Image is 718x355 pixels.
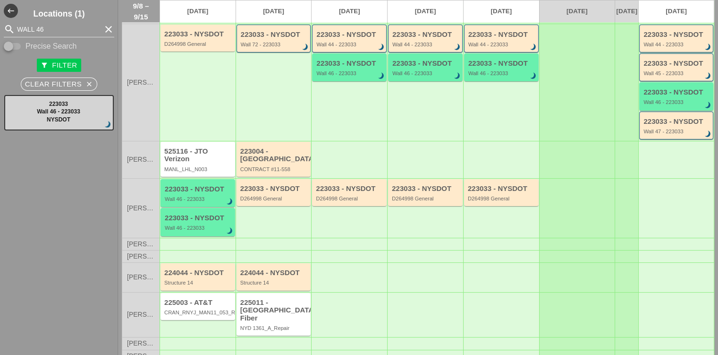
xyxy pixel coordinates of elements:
[164,147,233,163] div: 525116 - JTO Verizon
[643,88,710,96] div: 223033 - NYSDOT
[468,60,536,68] div: 223033 - NYSDOT
[301,42,311,52] i: brightness_3
[240,166,309,172] div: CONTRACT #11-558
[376,71,387,82] i: brightness_3
[164,166,233,172] div: MANL_LHL_N003
[17,22,101,37] input: Search
[468,31,536,39] div: 223033 - NYSDOT
[165,214,232,222] div: 223033 - NYSDOT
[643,99,710,105] div: Wall 46 - 223033
[4,41,114,52] div: Enable Precise search to match search terms exactly.
[241,31,308,39] div: 223033 - NYSDOT
[376,42,387,52] i: brightness_3
[316,42,384,47] div: Wall 44 - 223033
[165,185,232,193] div: 223033 - NYSDOT
[236,0,312,22] a: [DATE]
[316,185,384,193] div: 223033 - NYSDOT
[468,196,536,201] div: D264998 General
[392,42,460,47] div: Wall 44 - 223033
[4,4,18,18] i: west
[49,101,68,107] span: 223033
[392,60,460,68] div: 223033 - NYSDOT
[164,41,233,47] div: D264998 General
[392,70,460,76] div: Wall 46 - 223033
[388,0,463,22] a: [DATE]
[127,241,155,248] span: [PERSON_NAME]
[37,59,81,72] button: Filter
[164,280,233,286] div: Structure 14
[615,0,638,22] a: [DATE]
[240,185,309,193] div: 223033 - NYSDOT
[164,299,233,307] div: 225003 - AT&T
[127,311,155,318] span: [PERSON_NAME]
[639,0,714,22] a: [DATE]
[703,71,713,82] i: brightness_3
[103,24,114,35] i: clear
[127,274,155,281] span: [PERSON_NAME]
[452,71,463,82] i: brightness_3
[468,185,536,193] div: 223033 - NYSDOT
[643,31,710,39] div: 223033 - NYSDOT
[240,269,309,277] div: 224044 - NYSDOT
[37,108,80,115] span: Wall 46 - 223033
[703,42,713,52] i: brightness_3
[240,196,309,201] div: D264998 General
[468,42,536,47] div: Wall 44 - 223033
[643,118,710,126] div: 223033 - NYSDOT
[25,79,93,90] div: Clear Filters
[85,80,93,88] i: close
[316,31,384,39] div: 223033 - NYSDOT
[127,0,155,22] span: 9/8 – 9/15
[41,60,77,71] div: Filter
[103,120,113,130] i: brightness_3
[643,42,710,47] div: Wall 44 - 223033
[316,60,384,68] div: 223033 - NYSDOT
[225,197,235,207] i: brightness_3
[240,325,309,331] div: NYD 1361_A_Repair
[165,196,232,202] div: Wall 46 - 223033
[164,269,233,277] div: 224044 - NYSDOT
[528,42,539,52] i: brightness_3
[240,147,309,163] div: 223004 - [GEOGRAPHIC_DATA]
[164,30,233,38] div: 223033 - NYSDOT
[703,100,713,111] i: brightness_3
[316,70,384,76] div: Wall 46 - 223033
[392,31,460,39] div: 223033 - NYSDOT
[21,78,98,91] button: Clear Filters
[160,0,236,22] a: [DATE]
[127,205,155,212] span: [PERSON_NAME]
[41,61,48,69] i: filter_alt
[316,196,384,201] div: D264998 General
[127,253,155,260] span: [PERSON_NAME]
[25,42,77,51] label: Precise Search
[643,60,710,68] div: 223033 - NYSDOT
[468,70,536,76] div: Wall 46 - 223033
[528,71,539,82] i: brightness_3
[312,0,387,22] a: [DATE]
[241,42,308,47] div: Wall 72 - 223033
[127,156,155,163] span: [PERSON_NAME]
[164,310,233,315] div: CRAN_RNYJ_MAN11_053_Repair
[4,4,18,18] button: Shrink Sidebar
[240,299,309,322] div: 225011 - [GEOGRAPHIC_DATA] Fiber
[643,70,710,76] div: Wall 45 - 223033
[127,340,155,347] span: [PERSON_NAME]
[392,185,460,193] div: 223033 - NYSDOT
[240,280,309,286] div: Structure 14
[540,0,615,22] a: [DATE]
[703,129,713,139] i: brightness_3
[4,24,15,35] i: search
[464,0,539,22] a: [DATE]
[452,42,463,52] i: brightness_3
[47,116,70,123] span: NYSDOT
[127,79,155,86] span: [PERSON_NAME]
[643,129,710,134] div: Wall 47 - 223033
[165,225,232,231] div: Wall 46 - 223033
[225,226,235,236] i: brightness_3
[392,196,460,201] div: D264998 General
